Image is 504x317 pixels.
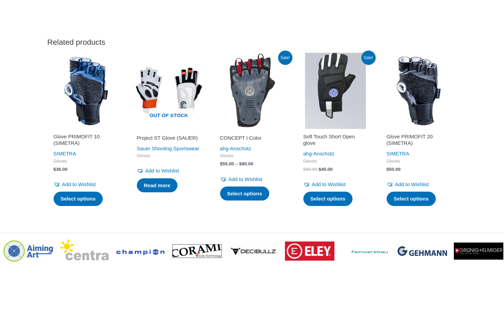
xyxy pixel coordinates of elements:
span: Out of stock [136,108,202,124]
img: Glove PRIMOFIT 10 [47,53,124,129]
a: Select options for “Project ST Glove (SAUER)” [137,178,178,193]
a: Select options for “Glove PRIMOFIT 10 (SIMETRA)” [54,192,103,206]
a: Add to Wishlist [137,166,179,176]
a: Add to Wishlist [54,180,96,189]
span: Gloves [387,158,451,164]
a: SIMETRA [387,151,409,156]
span: $ [239,161,242,166]
span: Gloves [303,158,368,164]
span: Add to Wishlist [62,181,96,187]
span: Add to Wishlist [145,168,179,174]
a: CONCEPT I Color [220,135,284,144]
img: Glove PRIMOFIT 20 [380,53,457,129]
span: Add to Wishlist [312,181,346,187]
a: ahg-Anschütz [220,146,251,151]
a: Add to Wishlist [220,175,262,184]
span: $ [319,167,321,172]
a: Project ST Glove (SAUER) [137,135,201,144]
a: Glove PRIMOFIT 10 (SIMETRA) [54,133,118,149]
bdi: 36.00 [54,167,68,172]
h2: Project ST Glove (SAUER) [137,135,201,141]
a: Out of stock [131,53,207,129]
a: Select options for “Soft Touch Short Open glove” [303,192,353,206]
a: Select options for “CONCEPT I Color” [220,187,270,201]
span: Gloves [54,158,118,164]
a: Sauer Shooting Sportswear [137,146,199,151]
a: Add to Wishlist [387,180,429,189]
a: Glove PRIMOFIT 20 (SIMETRA) [387,133,451,149]
span: Add to Wishlist [395,181,429,187]
span: $ [303,167,306,172]
img: Soft Touch Short Open glove [297,53,374,129]
h2: Glove PRIMOFIT 10 (SIMETRA) [54,133,118,147]
bdi: 55.00 [220,161,234,166]
span: $ [54,167,56,172]
h2: Related products [47,37,457,47]
span: $ [387,167,389,172]
h2: CONCEPT I Color [220,135,284,141]
span: Gloves [220,153,284,159]
a: SIMETRA [54,151,76,156]
a: ahg-Anschütz [303,151,335,156]
span: Sale! [278,51,292,65]
bdi: 48.00 [303,167,317,172]
h2: Glove PRIMOFIT 20 (SIMETRA) [387,133,451,147]
bdi: 50.00 [387,167,401,172]
a: Add to Wishlist [303,180,346,189]
span: $ [220,161,223,166]
span: Add to Wishlist [229,176,262,182]
h2: Soft Touch Short Open glove [303,133,368,147]
a: Select options for “Glove PRIMOFIT 20 (SIMETRA)” [387,192,436,206]
span: – [235,161,238,166]
bdi: 80.00 [239,161,253,166]
img: brand logo [285,242,334,261]
a: Soft Touch Short Open glove [303,133,368,149]
span: Gloves [137,153,201,159]
span: Sale! [361,51,376,65]
bdi: 45.00 [319,167,333,172]
img: CONCEPT I Color ahg-glove [214,53,290,129]
img: Project ST Glove [131,53,207,129]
